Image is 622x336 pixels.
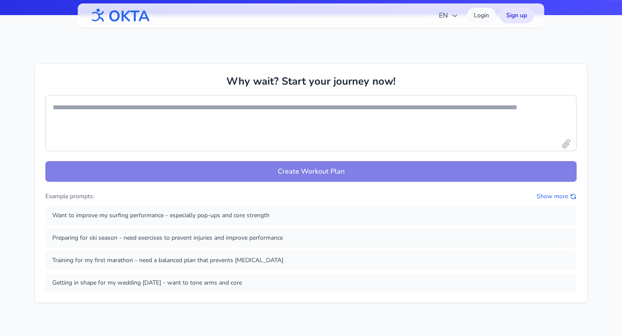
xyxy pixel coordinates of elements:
[467,8,496,23] a: Login
[45,192,94,201] h3: Example prompts:
[45,273,577,292] button: Getting in shape for my wedding [DATE] - want to tone arms and core
[499,8,534,23] a: Sign up
[434,7,463,24] button: EN
[45,251,577,270] button: Training for my first marathon - need a balanced plan that prevents [MEDICAL_DATA]
[561,139,571,149] button: Attach a file
[536,192,577,201] button: Show more
[45,206,577,225] button: Want to improve my surfing performance - especially pop-ups and core strength
[88,4,150,27] img: OKTA logo
[226,74,396,88] h2: Why wait? Start your journey now!
[45,161,577,182] button: Create Workout Plan
[439,10,458,21] span: EN
[45,228,577,247] button: Preparing for ski season - need exercises to prevent injuries and improve performance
